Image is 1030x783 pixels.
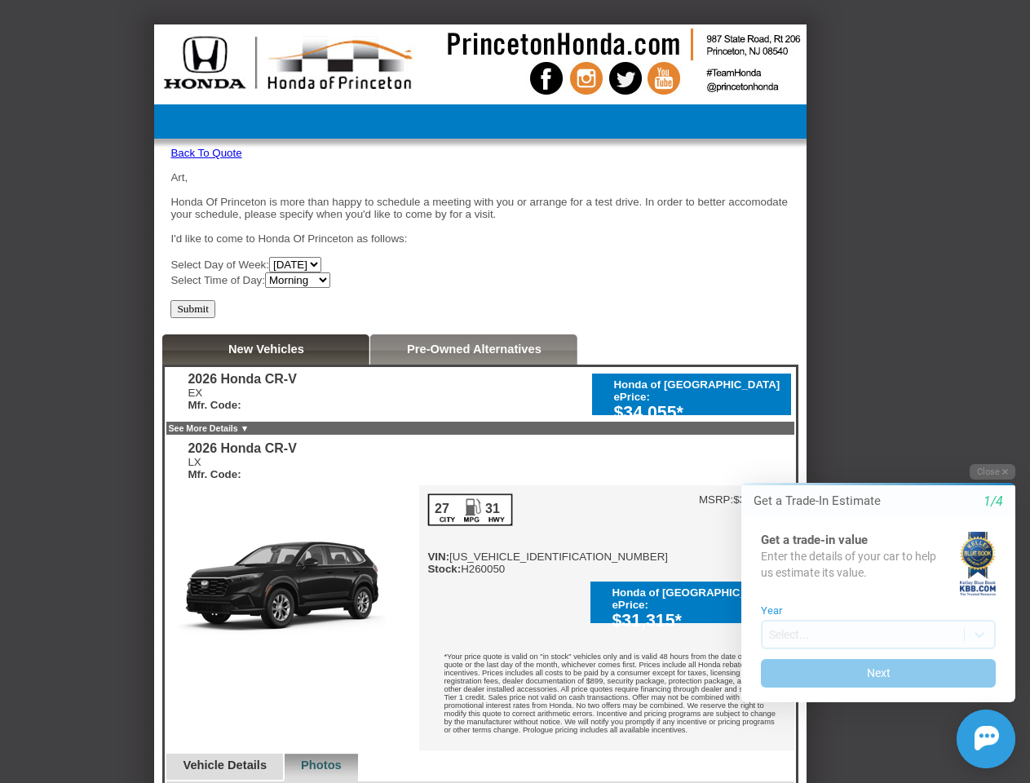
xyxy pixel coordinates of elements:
[188,399,241,411] b: Mfr. Code:
[427,493,668,575] div: [US_VEHICLE_IDENTIFICATION_NUMBER] H260050
[188,456,296,480] div: LX
[427,563,461,575] b: Stock:
[183,759,267,772] a: Vehicle Details
[707,449,1030,783] iframe: Chat Assistance
[407,343,542,356] a: Pre-Owned Alternatives
[170,147,241,159] a: Back To Quote
[188,372,296,387] div: 2026 Honda CR-V
[612,586,781,611] div: Honda of [GEOGRAPHIC_DATA] ePrice:
[170,300,215,318] input: Submit
[228,343,304,356] a: New Vehicles
[613,403,783,423] div: $34,055*
[188,387,296,411] div: EX
[699,493,733,506] td: MSRP:
[301,759,342,772] a: Photos
[433,502,450,516] div: 27
[165,485,419,676] img: 2026 Honda CR-V
[427,551,449,563] b: VIN:
[170,171,790,288] div: Art, Honda Of Princeton is more than happy to schedule a meeting with you or arrange for a test d...
[484,502,501,516] div: 31
[188,441,296,456] div: 2026 Honda CR-V
[612,611,781,631] div: $31,315*
[168,423,249,433] a: See More Details ▼
[613,378,783,403] div: Honda of [GEOGRAPHIC_DATA] ePrice:
[188,468,241,480] b: Mfr. Code:
[419,640,794,750] div: *Your price quote is valid on "in stock" vehicles only and is valid 48 hours from the date of thi...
